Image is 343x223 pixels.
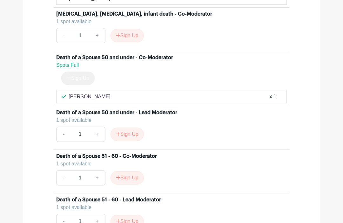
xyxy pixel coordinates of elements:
span: Spots Full [56,62,79,68]
div: Death of a Spouse 50 and under - Lead Moderator [56,109,177,116]
p: [PERSON_NAME] [69,93,111,101]
div: Death of a Spouse 51 - 60 - Co-Moderator [56,152,157,160]
a: + [89,170,105,185]
button: Sign Up [111,171,144,185]
div: 1 spot available [56,204,282,211]
button: Sign Up [111,29,144,42]
a: + [89,127,105,142]
div: 1 spot available [56,160,282,168]
a: - [56,28,71,43]
a: - [56,170,71,185]
a: + [89,28,105,43]
div: Death of a Spouse 51 - 60 - Lead Moderator [56,196,161,204]
div: x 1 [270,93,276,101]
div: 1 spot available [56,116,282,124]
div: 1 spot available [56,18,282,25]
button: Sign Up [111,128,144,141]
div: [MEDICAL_DATA], [MEDICAL_DATA], infant death - Co-Moderator [56,10,212,18]
a: - [56,127,71,142]
div: Death of a Spouse 50 and under - Co-Moderator [56,54,173,61]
